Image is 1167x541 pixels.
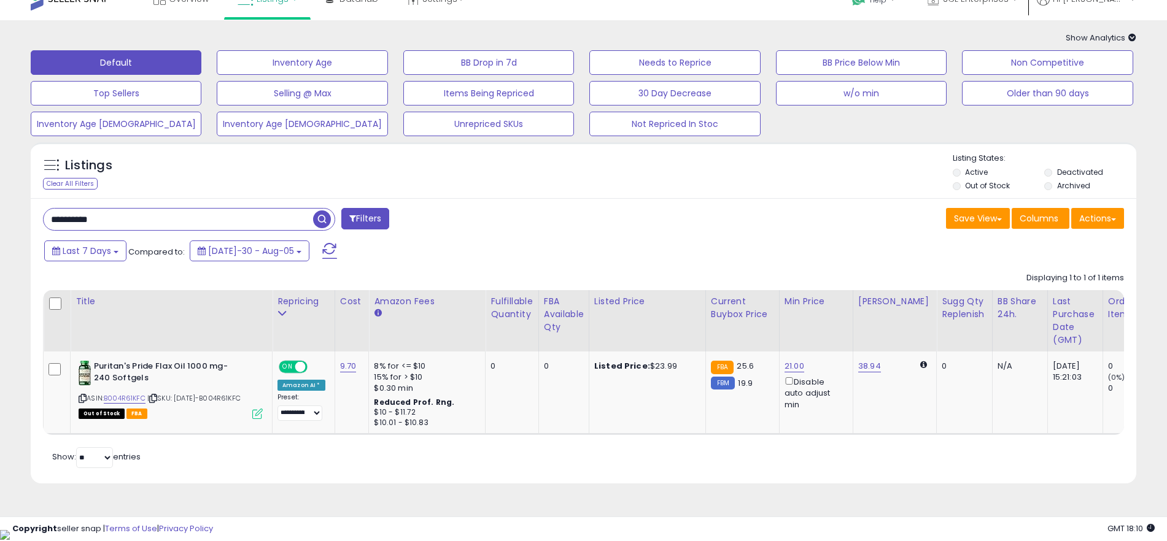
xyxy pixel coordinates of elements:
[1020,212,1058,224] span: Columns
[374,383,476,394] div: $0.30 min
[1108,383,1158,394] div: 0
[126,409,147,419] span: FBA
[217,81,387,106] button: Selling @ Max
[374,308,381,319] small: Amazon Fees.
[1108,295,1153,321] div: Ordered Items
[998,295,1042,321] div: BB Share 24h.
[711,361,734,374] small: FBA
[79,361,263,418] div: ASIN:
[403,112,574,136] button: Unrepriced SKUs
[738,377,753,389] span: 19.9
[277,393,325,421] div: Preset:
[1108,361,1158,372] div: 0
[942,295,987,321] div: Sugg Qty Replenish
[340,360,357,372] a: 9.70
[31,50,201,75] button: Default
[589,81,760,106] button: 30 Day Decrease
[340,295,364,308] div: Cost
[44,240,126,261] button: Last 7 Days
[937,290,993,351] th: Please note that this number is a calculation based on your required days of coverage and your ve...
[1057,180,1090,191] label: Archived
[965,180,1010,191] label: Out of Stock
[1053,295,1098,347] div: Last Purchase Date (GMT)
[374,372,476,383] div: 15% for > $10
[94,361,243,386] b: Puritan's Pride Flax Oil 1000 mg-240 Softgels
[1053,361,1093,383] div: [DATE] 15:21:03
[737,360,754,372] span: 25.6
[711,377,735,389] small: FBM
[128,246,185,258] span: Compared to:
[1108,372,1125,382] small: (0%)
[589,50,760,75] button: Needs to Reprice
[190,240,309,261] button: [DATE]-30 - Aug-05
[341,208,389,229] button: Filters
[79,409,125,419] span: All listings that are currently out of stock and unavailable for purchase on Amazon
[594,361,696,372] div: $23.99
[52,451,141,462] span: Show: entries
[374,407,476,418] div: $10 - $11.72
[79,361,91,385] img: 51vLpRooe2L._SL40_.jpg
[31,81,201,106] button: Top Sellers
[711,295,774,321] div: Current Buybox Price
[594,360,650,372] b: Listed Price:
[946,208,1010,229] button: Save View
[998,361,1038,372] div: N/A
[544,295,584,334] div: FBA Available Qty
[962,81,1133,106] button: Older than 90 days
[31,112,201,136] button: Inventory Age [DEMOGRAPHIC_DATA]
[306,362,325,372] span: OFF
[1066,32,1136,44] span: Show Analytics
[76,295,267,308] div: Title
[1071,208,1124,229] button: Actions
[965,167,988,177] label: Active
[858,295,931,308] div: [PERSON_NAME]
[785,295,848,308] div: Min Price
[12,523,57,534] strong: Copyright
[374,397,454,407] b: Reduced Prof. Rng.
[1012,208,1069,229] button: Columns
[490,361,529,372] div: 0
[12,523,213,535] div: seller snap | |
[785,360,804,372] a: 21.00
[490,295,533,321] div: Fulfillable Quantity
[105,523,157,534] a: Terms of Use
[776,81,947,106] button: w/o min
[1026,272,1124,284] div: Displaying 1 to 1 of 1 items
[104,393,145,404] a: B004R61KFC
[217,112,387,136] button: Inventory Age [DEMOGRAPHIC_DATA]
[858,360,881,372] a: 38.94
[277,295,330,308] div: Repricing
[374,295,480,308] div: Amazon Fees
[1057,167,1103,177] label: Deactivated
[942,361,983,372] div: 0
[277,380,325,391] div: Amazon AI *
[594,295,700,308] div: Listed Price
[785,375,843,410] div: Disable auto adjust min
[63,245,111,257] span: Last 7 Days
[374,361,476,372] div: 8% for <= $10
[159,523,213,534] a: Privacy Policy
[1107,523,1155,534] span: 2025-08-13 18:10 GMT
[953,153,1136,164] p: Listing States:
[43,178,98,190] div: Clear All Filters
[147,393,241,403] span: | SKU: [DATE]-B004R61KFC
[589,112,760,136] button: Not Repriced In Stoc
[776,50,947,75] button: BB Price Below Min
[962,50,1133,75] button: Non Competitive
[544,361,580,372] div: 0
[403,50,574,75] button: BB Drop in 7d
[217,50,387,75] button: Inventory Age
[208,245,294,257] span: [DATE]-30 - Aug-05
[403,81,574,106] button: Items Being Repriced
[374,418,476,428] div: $10.01 - $10.83
[280,362,295,372] span: ON
[65,157,112,174] h5: Listings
